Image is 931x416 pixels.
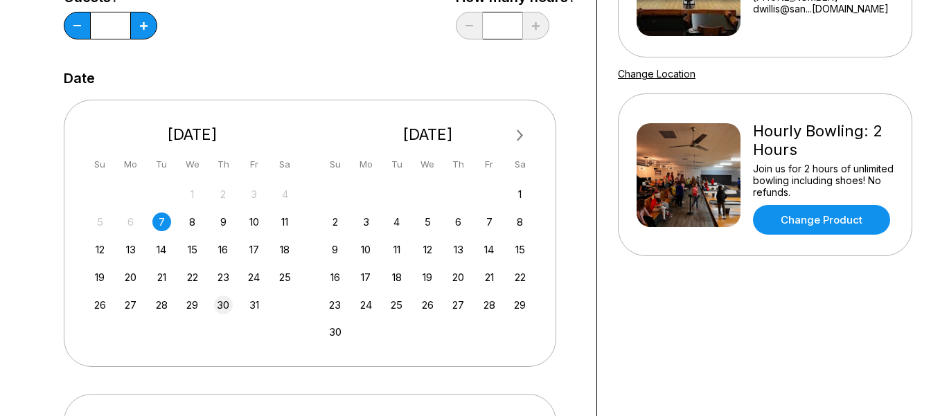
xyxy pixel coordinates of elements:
div: [DATE] [85,125,300,144]
div: Choose Thursday, October 9th, 2025 [214,212,233,231]
div: Choose Friday, November 21st, 2025 [480,268,499,287]
div: Choose Friday, October 10th, 2025 [245,212,263,231]
div: Choose Tuesday, November 18th, 2025 [387,268,406,287]
div: Choose Wednesday, November 5th, 2025 [418,212,437,231]
div: Choose Sunday, November 30th, 2025 [326,323,344,341]
div: Choose Tuesday, October 7th, 2025 [152,212,171,231]
div: Choose Sunday, November 23rd, 2025 [326,296,344,314]
div: Choose Thursday, November 27th, 2025 [449,296,468,314]
div: Choose Tuesday, November 4th, 2025 [387,212,406,231]
div: Choose Wednesday, October 8th, 2025 [183,212,202,231]
div: Choose Monday, October 13th, 2025 [121,240,140,259]
div: Choose Wednesday, October 15th, 2025 [183,240,202,259]
label: Date [64,71,95,86]
div: Not available Thursday, October 2nd, 2025 [214,185,233,204]
div: Choose Tuesday, October 21st, 2025 [152,268,171,287]
button: Next Month [509,125,531,147]
div: Su [326,155,344,174]
div: Choose Sunday, November 9th, 2025 [326,240,344,259]
div: Choose Monday, November 17th, 2025 [357,268,375,287]
a: Change Product [753,205,890,235]
div: Not available Monday, October 6th, 2025 [121,212,140,231]
div: Hourly Bowling: 2 Hours [753,122,894,159]
div: Choose Wednesday, November 19th, 2025 [418,268,437,287]
div: We [183,155,202,174]
div: Choose Monday, November 3rd, 2025 [357,212,375,231]
div: Fr [245,155,263,174]
div: Choose Wednesday, October 29th, 2025 [183,296,202,314]
div: Choose Sunday, October 26th, 2025 [91,296,109,314]
div: Choose Thursday, October 30th, 2025 [214,296,233,314]
div: Not available Friday, October 3rd, 2025 [245,185,263,204]
div: Choose Sunday, October 12th, 2025 [91,240,109,259]
div: Choose Saturday, October 18th, 2025 [276,240,294,259]
div: Choose Tuesday, October 14th, 2025 [152,240,171,259]
div: Mo [357,155,375,174]
div: Choose Monday, October 20th, 2025 [121,268,140,287]
div: Choose Wednesday, November 12th, 2025 [418,240,437,259]
div: Choose Tuesday, October 28th, 2025 [152,296,171,314]
div: Choose Friday, November 28th, 2025 [480,296,499,314]
div: Choose Friday, November 7th, 2025 [480,212,499,231]
div: Not available Wednesday, October 1st, 2025 [183,185,202,204]
div: Choose Saturday, November 22nd, 2025 [511,268,529,287]
div: Su [91,155,109,174]
div: Join us for 2 hours of unlimited bowling including shoes! No refunds. [753,163,894,198]
div: Choose Wednesday, November 26th, 2025 [418,296,437,314]
img: Hourly Bowling: 2 Hours [637,123,741,227]
div: Not available Saturday, October 4th, 2025 [276,185,294,204]
div: Choose Friday, November 14th, 2025 [480,240,499,259]
div: Choose Thursday, October 16th, 2025 [214,240,233,259]
div: Sa [511,155,529,174]
div: Choose Monday, November 24th, 2025 [357,296,375,314]
div: Th [214,155,233,174]
div: Not available Sunday, October 5th, 2025 [91,212,109,231]
div: Choose Thursday, November 13th, 2025 [449,240,468,259]
div: month 2025-11 [324,183,532,342]
div: Choose Saturday, November 8th, 2025 [511,212,529,231]
div: Choose Saturday, November 1st, 2025 [511,185,529,204]
div: month 2025-10 [89,183,296,314]
div: Choose Thursday, November 20th, 2025 [449,268,468,287]
div: Choose Saturday, October 11th, 2025 [276,212,294,231]
a: Change Location [618,68,695,80]
div: Choose Sunday, October 19th, 2025 [91,268,109,287]
div: Choose Tuesday, November 11th, 2025 [387,240,406,259]
div: Choose Wednesday, October 22nd, 2025 [183,268,202,287]
div: Choose Saturday, October 25th, 2025 [276,268,294,287]
div: Tu [387,155,406,174]
div: Choose Saturday, November 15th, 2025 [511,240,529,259]
div: Choose Thursday, November 6th, 2025 [449,212,468,231]
div: Fr [480,155,499,174]
div: We [418,155,437,174]
div: Choose Thursday, October 23rd, 2025 [214,268,233,287]
div: Sa [276,155,294,174]
div: Choose Tuesday, November 25th, 2025 [387,296,406,314]
div: Th [449,155,468,174]
div: Choose Friday, October 31st, 2025 [245,296,263,314]
div: Choose Friday, October 17th, 2025 [245,240,263,259]
div: Choose Saturday, November 29th, 2025 [511,296,529,314]
div: Choose Sunday, November 2nd, 2025 [326,212,344,231]
div: Choose Friday, October 24th, 2025 [245,268,263,287]
div: Tu [152,155,171,174]
a: dwillis@san...[DOMAIN_NAME] [753,3,889,15]
div: Choose Sunday, November 16th, 2025 [326,268,344,287]
div: [DATE] [321,125,535,144]
div: Choose Monday, November 10th, 2025 [357,240,375,259]
div: Choose Monday, October 27th, 2025 [121,296,140,314]
div: Mo [121,155,140,174]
